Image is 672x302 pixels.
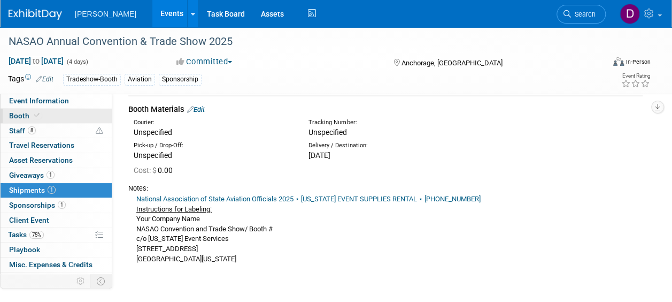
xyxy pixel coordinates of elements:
[134,166,177,175] span: 0.00
[96,126,103,136] span: Potential Scheduling Conflict -- at least one attendee is tagged in another overlapping event.
[134,127,292,138] div: Unspecified
[5,32,596,51] div: NASAO Annual Convention & Trade Show 2025
[9,126,36,135] span: Staff
[557,5,606,24] a: Search
[34,112,40,118] i: Booth reservation complete
[134,141,292,150] div: Pick-up / Drop-Off:
[128,193,643,264] div: Your Company Name NASAO Convention and Trade Show/ Booth # c/o [US_STATE] Event Services [STREET_...
[1,213,112,228] a: Client Event
[308,128,347,137] span: Unspecified
[8,230,44,239] span: Tasks
[8,73,53,86] td: Tags
[1,258,112,272] a: Misc. Expenses & Credits
[31,57,41,65] span: to
[187,105,205,114] a: Edit
[9,260,92,269] span: Misc. Expenses & Credits
[9,171,55,179] span: Giveaways
[128,184,643,193] div: Notes:
[1,243,112,257] a: Playbook
[1,153,112,168] a: Asset Reservations
[66,58,88,65] span: (4 days)
[9,186,56,194] span: Shipments
[72,274,90,288] td: Personalize Event Tab Strip
[1,183,112,198] a: Shipments1
[9,9,62,20] img: ExhibitDay
[134,166,158,175] span: Cost: $
[9,96,69,105] span: Event Information
[613,57,624,66] img: Format-Inperson.png
[620,4,640,24] img: Dakota Alt
[1,109,112,123] a: Booth
[9,156,73,164] span: Asset Reservations
[29,231,44,239] span: 75%
[125,74,155,85] div: Aviation
[36,76,53,83] a: Edit
[136,195,481,203] a: National Association of State Aviation Officials 2025 ⋆ [US_STATE] EVENT SUPPLIES RENTAL ⋆ [PHONE...
[48,186,56,194] span: 1
[128,104,643,115] div: Booth Materials
[308,118,511,127] div: Tracking Number:
[557,56,651,72] div: Event Format
[625,58,651,66] div: In-Person
[1,168,112,183] a: Giveaways1
[90,274,112,288] td: Toggle Event Tabs
[8,56,64,66] span: [DATE] [DATE]
[134,118,292,127] div: Courier:
[1,124,112,138] a: Staff8
[58,201,66,209] span: 1
[47,171,55,179] span: 1
[9,141,74,149] span: Travel Reservations
[173,56,236,67] button: Committed
[159,74,202,85] div: Sponsorship
[1,94,112,108] a: Event Information
[136,205,212,213] u: Instructions for Labeling:
[63,74,121,85] div: Tradeshow-Booth
[9,111,42,120] span: Booth
[401,59,503,67] span: Anchorage, [GEOGRAPHIC_DATA]
[9,201,66,209] span: Sponsorships
[571,10,596,18] span: Search
[308,150,467,161] div: [DATE]
[308,141,467,150] div: Delivery / Destination:
[1,228,112,242] a: Tasks75%
[621,73,650,79] div: Event Rating
[75,10,136,18] span: [PERSON_NAME]
[1,198,112,213] a: Sponsorships1
[1,138,112,153] a: Travel Reservations
[28,126,36,134] span: 8
[134,151,172,160] span: Unspecified
[9,245,40,254] span: Playbook
[9,216,49,224] span: Client Event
